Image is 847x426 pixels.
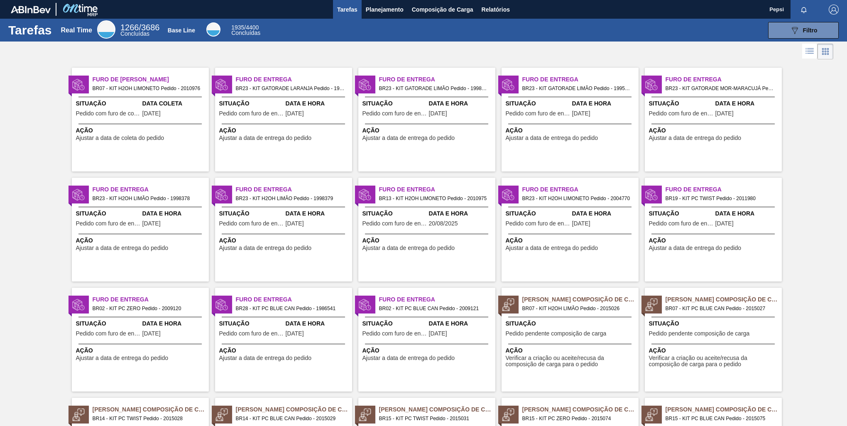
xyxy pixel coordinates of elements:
[379,405,495,414] span: Pedido Aguardando Composição de Carga
[429,99,493,108] span: Data e Hora
[429,331,447,337] span: 15/08/2025,
[236,304,345,313] span: BR28 - KIT PC BLUE CAN Pedido - 1986541
[522,75,639,84] span: Furo de Entrega
[142,209,207,218] span: Data e Hora
[572,220,590,227] span: 10/08/2025,
[429,319,493,328] span: Data e Hora
[649,236,780,245] span: Ação
[219,135,312,141] span: Ajustar a data de entrega do pedido
[506,135,598,141] span: Ajustar a data de entrega do pedido
[76,220,140,227] span: Pedido com furo de entrega
[645,409,658,421] img: status
[219,209,284,218] span: Situação
[802,44,818,59] div: Visão em Lista
[286,331,304,337] span: 25/07/2025,
[649,126,780,135] span: Ação
[572,99,636,108] span: Data e Hora
[362,209,427,218] span: Situação
[666,75,782,84] span: Furo de Entrega
[506,245,598,251] span: Ajustar a data de entrega do pedido
[572,209,636,218] span: Data e Hora
[236,194,345,203] span: BR23 - KIT H2OH LIMÃO Pedido - 1998379
[791,4,817,15] button: Notificações
[142,220,161,227] span: 01/08/2025,
[429,220,458,227] span: 20/08/2025,
[286,99,350,108] span: Data e Hora
[506,331,607,337] span: Pedido pendente composição de carga
[803,27,818,34] span: Filtro
[219,110,284,117] span: Pedido com furo de entrega
[379,295,495,304] span: Furo de Entrega
[93,405,209,414] span: Pedido Aguardando Composição de Carga
[715,110,734,117] span: 01/08/2025,
[715,99,780,108] span: Data e Hora
[215,189,228,201] img: status
[506,319,636,328] span: Situação
[120,23,160,32] span: / 3686
[215,299,228,311] img: status
[219,245,312,251] span: Ajustar a data de entrega do pedido
[286,220,304,227] span: 01/08/2025,
[522,84,632,93] span: BR23 - KIT GATORADE LIMÃO Pedido - 1995282
[219,236,350,245] span: Ação
[93,304,202,313] span: BR02 - KIT PC ZERO Pedido - 2009120
[219,319,284,328] span: Situação
[231,24,244,31] span: 1935
[506,236,636,245] span: Ação
[76,346,207,355] span: Ação
[120,23,139,32] span: 1266
[286,110,304,117] span: 01/08/2025,
[93,295,209,304] span: Furo de Entrega
[506,355,636,368] span: Verificar a criação ou aceite/recusa da composição de carga para o pedido
[206,22,220,37] div: Base Line
[522,414,632,423] span: BR15 - KIT PC ZERO Pedido - 2015074
[645,189,658,201] img: status
[219,126,350,135] span: Ação
[649,245,742,251] span: Ajustar a data de entrega do pedido
[231,25,260,36] div: Base Line
[829,5,839,15] img: Logout
[666,304,775,313] span: BR07 - KIT PC BLUE CAN Pedido - 2015027
[362,126,493,135] span: Ação
[236,405,352,414] span: Pedido Aguardando Composição de Carga
[120,24,160,37] div: Real Time
[379,304,489,313] span: BR02 - KIT PC BLUE CAN Pedido - 2009121
[362,110,427,117] span: Pedido com furo de entrega
[76,319,140,328] span: Situação
[649,355,780,368] span: Verificar a criação ou aceite/recusa da composição de carga para o pedido
[231,24,259,31] span: / 4400
[76,355,169,361] span: Ajustar a data de entrega do pedido
[286,209,350,218] span: Data e Hora
[379,84,489,93] span: BR23 - KIT GATORADE LIMÃO Pedido - 1998300
[645,78,658,91] img: status
[666,295,782,304] span: Pedido Aguardando Composição de Carga
[337,5,357,15] span: Tarefas
[649,319,780,328] span: Situação
[93,194,202,203] span: BR23 - KIT H2OH LIMÃO Pedido - 1998378
[502,78,514,91] img: status
[219,331,284,337] span: Pedido com furo de entrega
[11,6,51,13] img: TNhmsLtSVTkK8tSr43FrP2fwEKptu5GPRR3wAAAABJRU5ErkJggg==
[645,299,658,311] img: status
[666,185,782,194] span: Furo de Entrega
[818,44,833,59] div: Visão em Cards
[76,209,140,218] span: Situação
[72,189,85,201] img: status
[76,236,207,245] span: Ação
[522,194,632,203] span: BR23 - KIT H2OH LIMONETO Pedido - 2004770
[359,78,371,91] img: status
[120,30,149,37] span: Concluídas
[236,295,352,304] span: Furo de Entrega
[482,5,510,15] span: Relatórios
[506,346,636,355] span: Ação
[142,331,161,337] span: 17/08/2025,
[506,209,570,218] span: Situação
[502,189,514,201] img: status
[8,25,52,35] h1: Tarefas
[715,220,734,227] span: 21/08/2025,
[506,126,636,135] span: Ação
[522,304,632,313] span: BR07 - KIT H2OH LIMÃO Pedido - 2015026
[236,414,345,423] span: BR14 - KIT PC BLUE CAN Pedido - 2015029
[72,409,85,421] img: status
[359,189,371,201] img: status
